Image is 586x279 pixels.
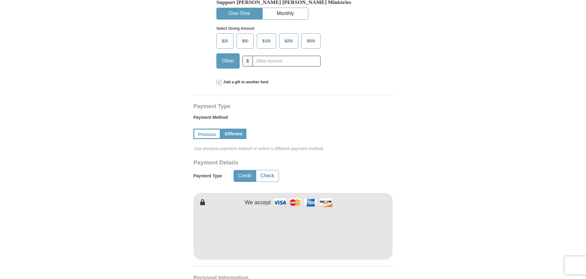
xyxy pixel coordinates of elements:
[217,8,262,19] button: One-Time
[242,56,253,66] span: $
[253,56,321,66] input: Other Amount
[193,104,393,109] h4: Payment Type
[234,170,256,182] button: Credit
[221,129,246,139] a: Different
[221,80,268,85] span: Add a gift to another fund
[194,145,393,152] span: Use previous payment method or select a different payment method.
[259,36,274,46] span: $100
[239,36,251,46] span: $50
[263,8,308,19] button: Monthly
[216,26,254,31] strong: Select Giving Amount
[282,36,296,46] span: $250
[193,114,393,123] label: Payment Method
[193,173,222,179] h5: Payment Type
[256,170,279,182] button: Check
[245,199,271,206] h4: We accept
[219,56,237,66] span: Other
[304,36,318,46] span: $500
[193,159,350,166] h3: Payment Details
[219,36,231,46] span: $25
[193,129,221,139] a: Previous
[272,196,333,209] img: credit cards accepted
